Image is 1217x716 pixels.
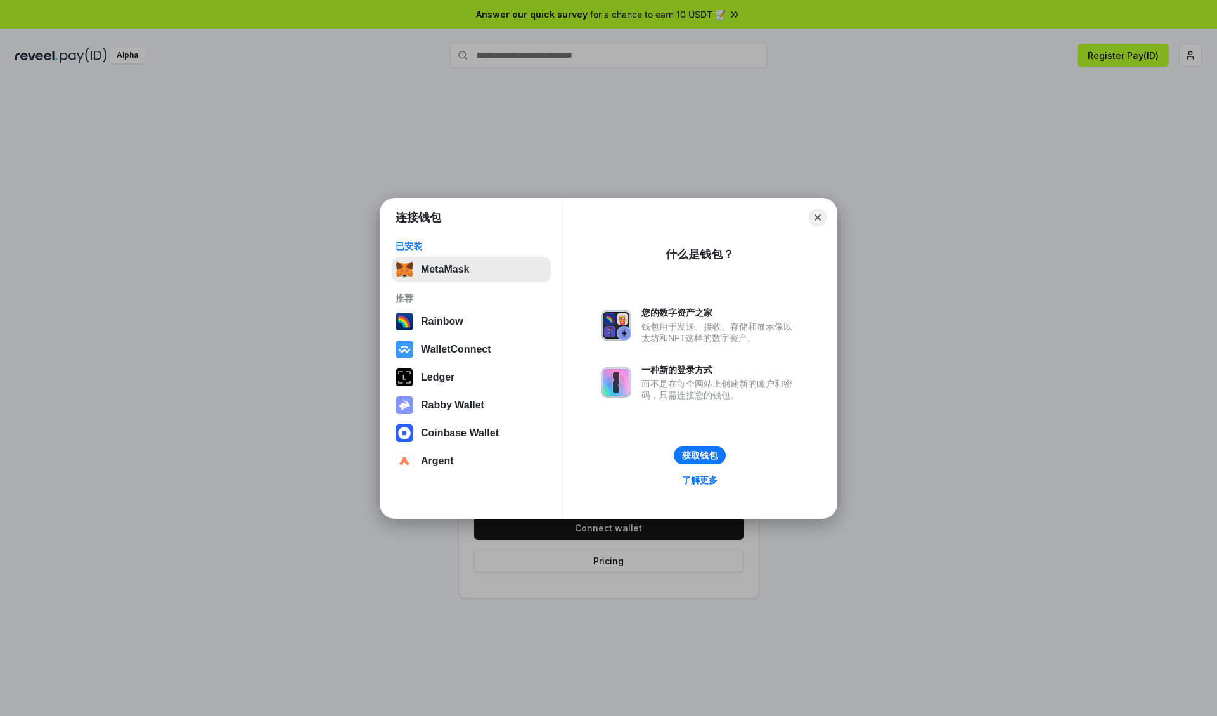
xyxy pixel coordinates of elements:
[396,261,413,278] img: svg+xml,%3Csvg%20fill%3D%22none%22%20height%3D%2233%22%20viewBox%3D%220%200%2035%2033%22%20width%...
[641,321,799,344] div: 钱包用于发送、接收、存储和显示像以太坊和NFT这样的数字资产。
[396,313,413,330] img: svg+xml,%3Csvg%20width%3D%22120%22%20height%3D%22120%22%20viewBox%3D%220%200%20120%20120%22%20fil...
[641,364,799,375] div: 一种新的登录方式
[641,307,799,318] div: 您的数字资产之家
[392,393,551,418] button: Rabby Wallet
[396,210,441,225] h1: 连接钱包
[396,396,413,414] img: svg+xml,%3Csvg%20xmlns%3D%22http%3A%2F%2Fwww.w3.org%2F2000%2Fsvg%22%20fill%3D%22none%22%20viewBox...
[396,368,413,386] img: svg+xml,%3Csvg%20xmlns%3D%22http%3A%2F%2Fwww.w3.org%2F2000%2Fsvg%22%20width%3D%2228%22%20height%3...
[666,247,734,262] div: 什么是钱包？
[641,378,799,401] div: 而不是在每个网站上创建新的账户和密码，只需连接您的钱包。
[392,337,551,362] button: WalletConnect
[674,446,726,464] button: 获取钱包
[396,240,547,252] div: 已安装
[601,367,631,398] img: svg+xml,%3Csvg%20xmlns%3D%22http%3A%2F%2Fwww.w3.org%2F2000%2Fsvg%22%20fill%3D%22none%22%20viewBox...
[809,209,827,226] button: Close
[421,372,454,383] div: Ledger
[421,344,491,355] div: WalletConnect
[396,341,413,358] img: svg+xml,%3Csvg%20width%3D%2228%22%20height%3D%2228%22%20viewBox%3D%220%200%2028%2028%22%20fill%3D...
[396,424,413,442] img: svg+xml,%3Csvg%20width%3D%2228%22%20height%3D%2228%22%20viewBox%3D%220%200%2028%2028%22%20fill%3D...
[392,257,551,282] button: MetaMask
[601,310,631,341] img: svg+xml,%3Csvg%20xmlns%3D%22http%3A%2F%2Fwww.w3.org%2F2000%2Fsvg%22%20fill%3D%22none%22%20viewBox...
[392,309,551,334] button: Rainbow
[674,472,725,488] a: 了解更多
[421,427,499,439] div: Coinbase Wallet
[392,448,551,474] button: Argent
[396,452,413,470] img: svg+xml,%3Csvg%20width%3D%2228%22%20height%3D%2228%22%20viewBox%3D%220%200%2028%2028%22%20fill%3D...
[392,365,551,390] button: Ledger
[682,474,718,486] div: 了解更多
[421,455,454,467] div: Argent
[392,420,551,446] button: Coinbase Wallet
[421,316,463,327] div: Rainbow
[396,292,547,304] div: 推荐
[421,400,484,411] div: Rabby Wallet
[421,264,469,275] div: MetaMask
[682,450,718,461] div: 获取钱包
